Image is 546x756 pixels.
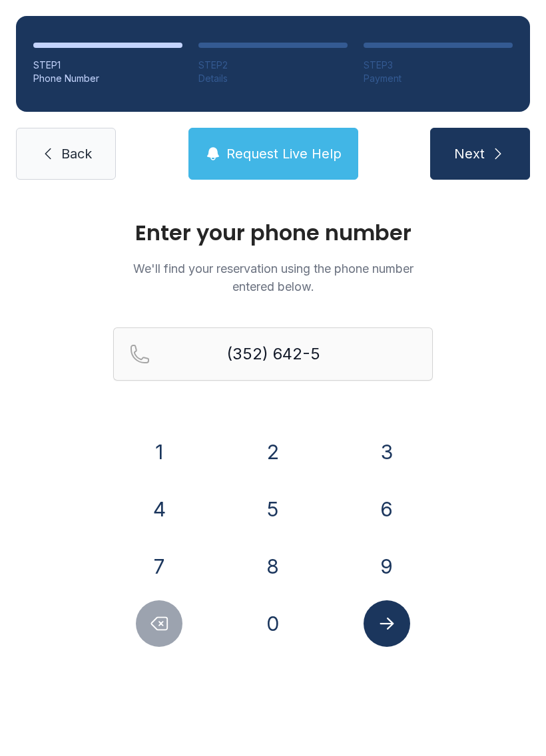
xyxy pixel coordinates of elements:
button: 6 [364,486,410,532]
input: Reservation phone number [113,327,433,381]
button: 7 [136,543,182,590]
p: We'll find your reservation using the phone number entered below. [113,260,433,295]
button: 9 [364,543,410,590]
button: 8 [250,543,296,590]
button: 2 [250,429,296,475]
button: Delete number [136,600,182,647]
div: Details [198,72,348,85]
div: Payment [364,72,513,85]
span: Request Live Help [226,144,342,163]
button: 3 [364,429,410,475]
div: Phone Number [33,72,182,85]
div: STEP 3 [364,59,513,72]
button: Submit lookup form [364,600,410,647]
button: 1 [136,429,182,475]
button: 0 [250,600,296,647]
div: STEP 2 [198,59,348,72]
span: Next [454,144,485,163]
h1: Enter your phone number [113,222,433,244]
button: 4 [136,486,182,532]
div: STEP 1 [33,59,182,72]
button: 5 [250,486,296,532]
span: Back [61,144,92,163]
